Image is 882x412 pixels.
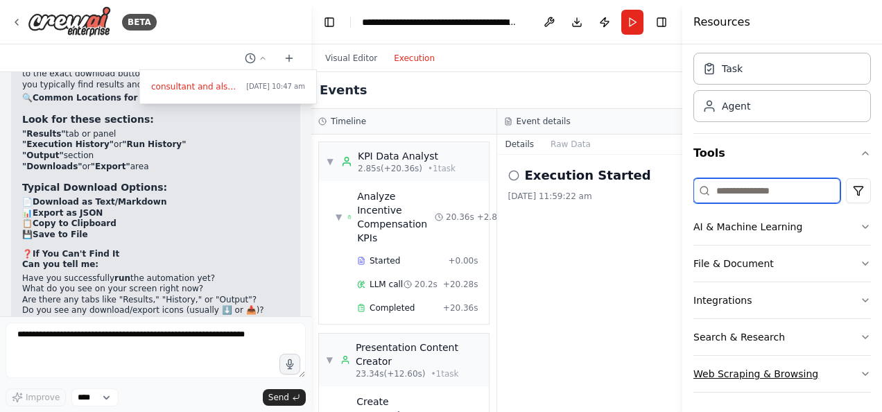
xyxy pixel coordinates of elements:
button: Execution [386,50,443,67]
span: + 0.00s [448,255,478,266]
span: + 2.85s [477,212,507,223]
span: ▼ [326,156,334,167]
span: • 1 task [431,368,459,379]
span: 20.2s [415,279,438,290]
h3: Event details [517,116,571,127]
span: consultant and also the report whihc can be used by the rep, for now use any kind of dummy data i... [151,81,241,92]
span: • 1 task [428,163,456,174]
span: 20.36s [446,212,474,223]
button: File & Document [693,246,871,282]
button: Integrations [693,282,871,318]
button: consultant and also the report whihc can be used by the rep, for now use any kind of dummy data i... [146,76,311,98]
span: LLM call [370,279,403,290]
span: Completed [370,302,415,314]
span: + 20.36s [443,302,478,314]
div: Tools [693,173,871,404]
button: Tools [693,134,871,173]
button: AI & Machine Learning [693,209,871,245]
span: ▼ [326,354,334,366]
button: Visual Editor [317,50,386,67]
div: Presentation Content Creator [356,341,482,368]
button: Details [497,135,543,154]
h2: Events [320,80,367,100]
div: Agent [722,99,750,113]
span: 2.85s (+20.36s) [358,163,422,174]
div: [DATE] 11:59:22 am [508,191,672,202]
h4: Resources [693,14,750,31]
button: Hide right sidebar [652,12,671,32]
span: ▼ [336,212,342,223]
button: Web Scraping & Browsing [693,356,871,392]
div: Analyze Incentive Compensation KPIs [357,189,435,245]
span: Started [370,255,400,266]
span: 23.34s (+12.60s) [356,368,426,379]
button: Raw Data [542,135,599,154]
h3: Timeline [331,116,366,127]
div: Task [722,62,743,76]
button: Hide left sidebar [320,12,339,32]
div: Crew [693,47,871,133]
button: Search & Research [693,319,871,355]
h2: Execution Started [525,166,651,185]
span: [DATE] 10:47 am [246,81,305,92]
div: KPI Data Analyst [358,149,456,163]
nav: breadcrumb [362,15,518,29]
span: + 20.28s [443,279,478,290]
